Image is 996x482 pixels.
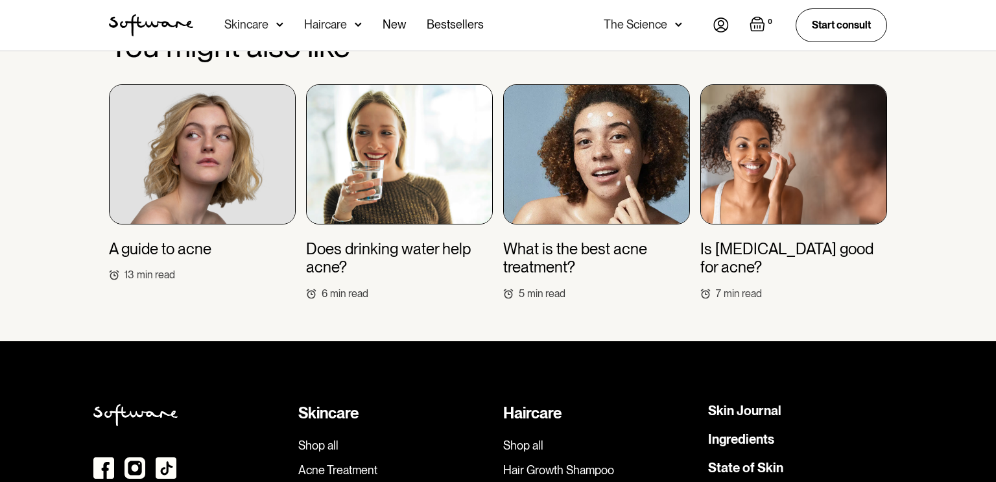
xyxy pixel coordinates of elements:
[330,287,368,300] div: min read
[124,457,145,479] img: instagram icon
[304,18,347,31] div: Haircare
[700,84,887,300] a: Is [MEDICAL_DATA] good for acne?7min read
[708,433,774,446] a: Ingredients
[503,240,690,278] h3: What is the best acne treatment?
[765,16,775,28] div: 0
[604,18,667,31] div: The Science
[708,461,783,474] a: State of Skin
[109,29,887,64] h2: You might also like
[700,240,887,278] h3: Is [MEDICAL_DATA] good for acne?
[724,287,762,300] div: min read
[708,404,781,417] a: Skin Journal
[716,287,721,300] div: 7
[298,439,493,453] a: Shop all
[306,240,493,278] h3: Does drinking water help acne?
[796,8,887,42] a: Start consult
[298,463,493,477] a: Acne Treatment
[93,457,114,479] img: Facebook icon
[224,18,268,31] div: Skincare
[156,457,176,479] img: TikTok Icon
[137,269,175,281] div: min read
[750,16,775,34] a: Open empty cart
[298,404,493,423] div: Skincare
[322,287,327,300] div: 6
[519,287,525,300] div: 5
[306,84,493,300] a: Does drinking water help acne?6min read
[93,404,178,426] img: Softweare logo
[109,14,193,36] a: home
[527,287,565,300] div: min read
[355,18,362,31] img: arrow down
[109,84,296,282] a: A guide to acne13min read
[503,404,698,423] div: Haircare
[675,18,682,31] img: arrow down
[503,439,698,453] a: Shop all
[124,269,134,281] div: 13
[503,84,690,300] a: What is the best acne treatment?5min read
[503,463,698,477] a: Hair Growth Shampoo
[109,14,193,36] img: Software Logo
[276,18,283,31] img: arrow down
[109,240,211,259] h3: A guide to acne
